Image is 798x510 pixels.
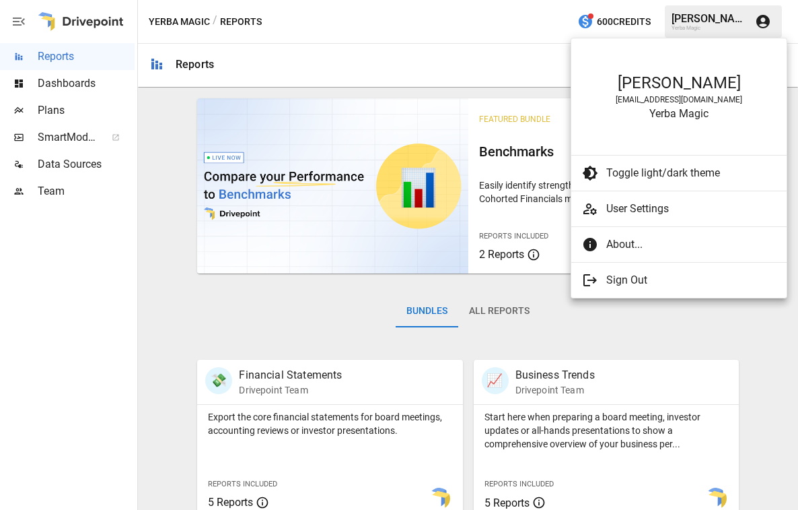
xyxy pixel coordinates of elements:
div: [PERSON_NAME] [585,73,773,92]
span: Sign Out [606,272,776,288]
div: Yerba Magic [585,107,773,120]
span: Toggle light/dark theme [606,165,776,181]
div: [EMAIL_ADDRESS][DOMAIN_NAME] [585,95,773,104]
span: About... [606,236,776,253]
span: User Settings [606,201,776,217]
